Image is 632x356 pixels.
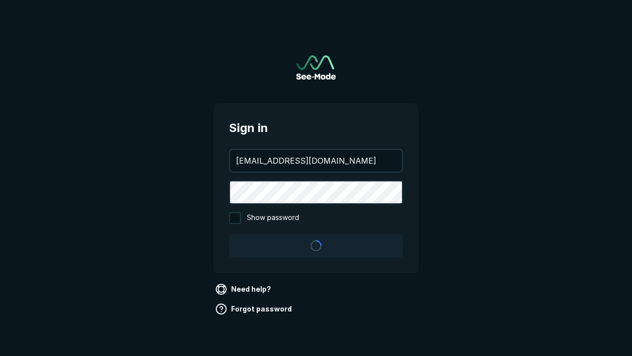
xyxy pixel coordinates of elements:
a: Forgot password [213,301,296,317]
input: your@email.com [230,150,402,172]
img: See-Mode Logo [296,55,336,80]
span: Show password [247,212,299,224]
a: Go to sign in [296,55,336,80]
a: Need help? [213,281,275,297]
span: Sign in [229,119,403,137]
